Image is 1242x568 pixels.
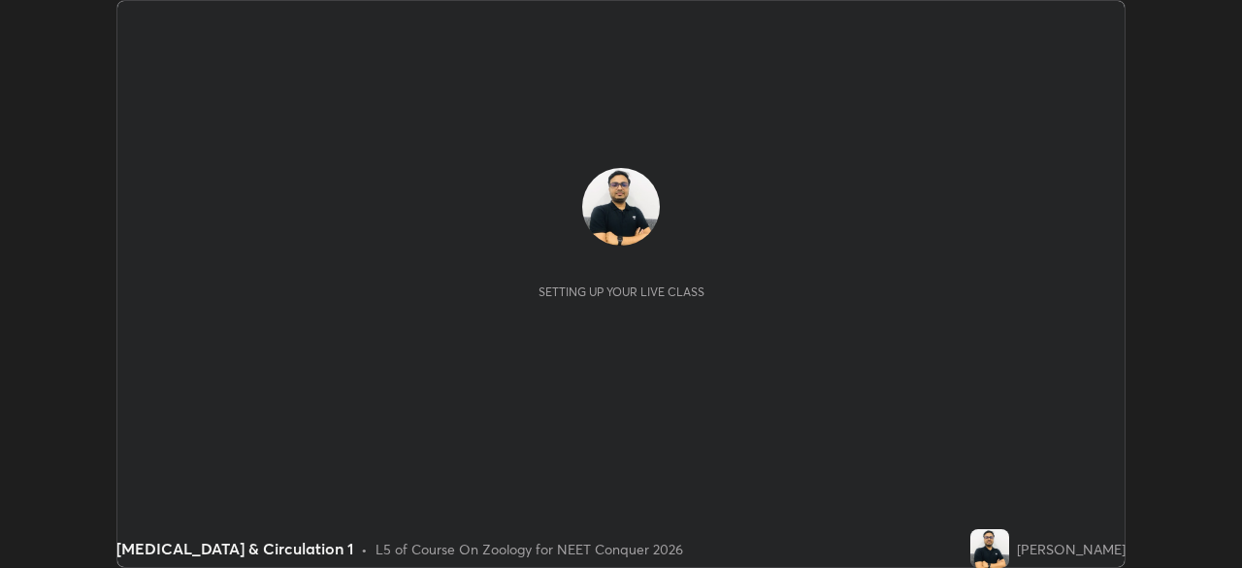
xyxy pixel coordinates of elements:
[1017,539,1126,559] div: [PERSON_NAME]
[539,284,704,299] div: Setting up your live class
[582,168,660,246] img: 3b75f7019530429b96ce2bd7b8c171a4.jpg
[116,537,353,560] div: [MEDICAL_DATA] & Circulation 1
[361,539,368,559] div: •
[376,539,683,559] div: L5 of Course On Zoology for NEET Conquer 2026
[970,529,1009,568] img: 3b75f7019530429b96ce2bd7b8c171a4.jpg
